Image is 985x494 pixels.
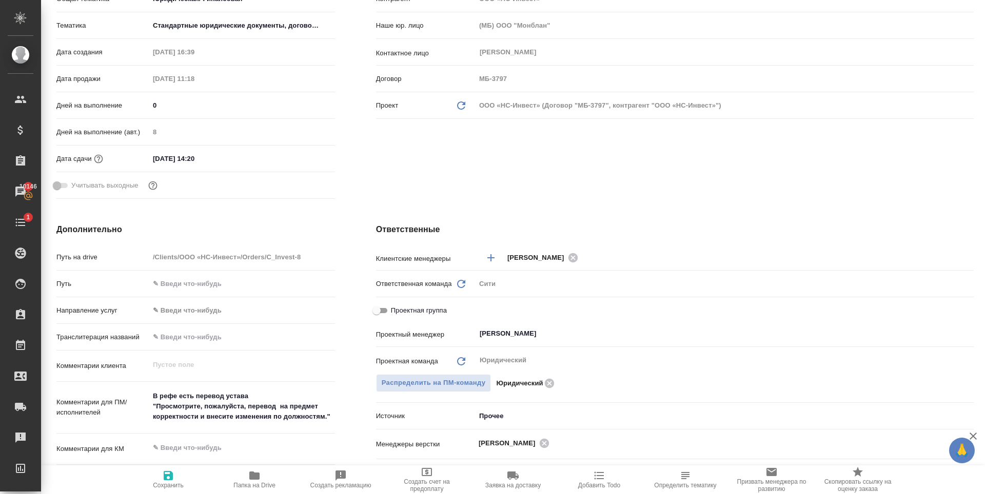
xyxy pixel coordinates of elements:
[56,279,149,289] p: Путь
[149,250,335,264] input: Пустое поле
[149,330,335,344] input: ✎ Введи что-нибудь
[56,252,149,262] p: Путь на drive
[476,71,974,86] input: Пустое поле
[496,378,543,388] p: Юридический
[125,465,211,494] button: Сохранить
[20,212,36,222] span: 1
[556,465,642,494] button: Добавить Todo
[56,332,149,342] p: Транслитерация названий
[384,465,470,494] button: Создать счет на предоплату
[153,305,323,316] div: ✎ Введи что-нибудь
[376,439,476,449] p: Менеджеры верстки
[3,210,38,235] a: 1
[376,330,476,340] p: Проектный менеджер
[376,356,438,366] p: Проектная команда
[56,444,149,454] p: Комментарии для КМ
[56,47,149,57] p: Дата создания
[149,17,335,34] div: Стандартные юридические документы, договоры, уставы
[654,482,716,489] span: Определить тематику
[479,437,553,449] div: [PERSON_NAME]
[71,180,139,191] span: Учитывать выходные
[476,97,974,114] div: ООО «НС-Инвест» (Договор "МБ-3797", контрагент "ООО «НС-Инвест»")
[476,407,974,425] div: Прочее
[391,305,447,316] span: Проектная группа
[968,257,970,259] button: Open
[470,465,556,494] button: Заявка на доставку
[376,374,491,392] button: Распределить на ПМ-команду
[578,482,620,489] span: Добавить Todo
[376,223,974,236] h4: Ответственные
[92,152,105,166] button: Если добавить услуги и заполнить их объемом, то дата рассчитается автоматически
[382,377,486,389] span: Распределить на ПМ-команду
[56,305,149,316] p: Направление услуг
[3,179,38,204] a: 10146
[56,397,149,418] p: Комментарии для ПМ/исполнителей
[56,74,149,84] p: Дата продажи
[233,482,275,489] span: Папка на Drive
[476,275,974,293] div: Сити
[149,276,335,291] input: ✎ Введи что-нибудь
[13,181,43,192] span: 10146
[376,20,476,31] p: Наше юр. лицо
[507,251,581,264] div: [PERSON_NAME]
[728,465,815,494] button: Призвать менеджера по развитию
[968,333,970,335] button: Open
[149,45,239,59] input: Пустое поле
[56,154,92,164] p: Дата сдачи
[507,253,570,263] span: [PERSON_NAME]
[149,151,239,166] input: ✎ Введи что-нибудь
[642,465,728,494] button: Определить тематику
[56,127,149,137] p: Дней на выполнение (авт.)
[479,245,503,270] button: Добавить менеджера
[149,302,335,319] div: ✎ Введи что-нибудь
[949,438,975,463] button: 🙏
[376,48,476,58] p: Контактное лицо
[485,482,541,489] span: Заявка на доставку
[153,482,184,489] span: Сохранить
[735,478,809,492] span: Призвать менеджера по развитию
[376,254,476,264] p: Клиентские менеджеры
[56,20,149,31] p: Тематика
[146,179,160,192] button: Выбери, если сб и вс нужно считать рабочими днями для выполнения заказа.
[211,465,298,494] button: Папка на Drive
[56,361,149,371] p: Комментарии клиента
[376,411,476,421] p: Источник
[376,374,491,392] span: В заказе уже есть ответственный ПМ или ПМ группа
[476,18,974,33] input: Пустое поле
[390,478,464,492] span: Создать счет на предоплату
[953,440,971,461] span: 🙏
[376,100,399,111] p: Проект
[376,279,452,289] p: Ответственная команда
[149,71,239,86] input: Пустое поле
[298,465,384,494] button: Создать рекламацию
[149,125,335,139] input: Пустое поле
[479,438,542,448] span: [PERSON_NAME]
[56,223,335,236] h4: Дополнительно
[310,482,371,489] span: Создать рекламацию
[149,387,335,425] textarea: В рефе есть перевод устава "Просмотрите, пожалуйста, перевод на предмет корректности и внесите из...
[149,98,335,113] input: ✎ Введи что-нибудь
[821,478,895,492] span: Скопировать ссылку на оценку заказа
[56,100,149,111] p: Дней на выполнение
[376,74,476,84] p: Договор
[815,465,901,494] button: Скопировать ссылку на оценку заказа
